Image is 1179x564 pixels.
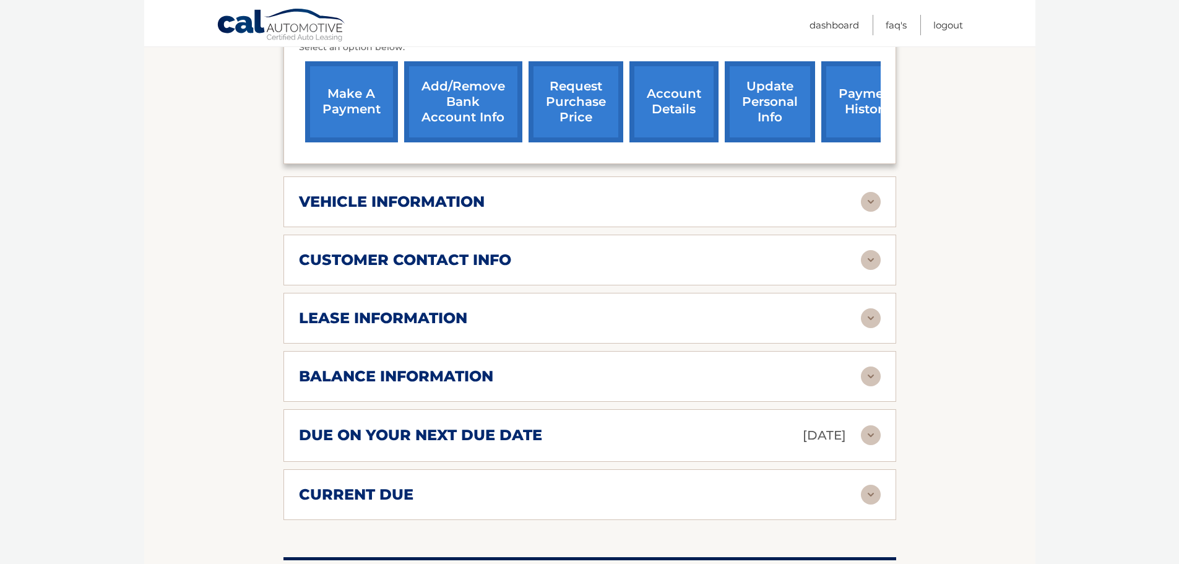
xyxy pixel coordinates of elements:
h2: vehicle information [299,193,485,211]
a: Add/Remove bank account info [404,61,522,142]
a: update personal info [725,61,815,142]
img: accordion-rest.svg [861,425,881,445]
h2: current due [299,485,413,504]
h2: lease information [299,309,467,328]
h2: due on your next due date [299,426,542,445]
img: accordion-rest.svg [861,192,881,212]
img: accordion-rest.svg [861,485,881,505]
p: [DATE] [803,425,846,446]
h2: customer contact info [299,251,511,269]
a: make a payment [305,61,398,142]
img: accordion-rest.svg [861,308,881,328]
a: FAQ's [886,15,907,35]
p: Select an option below: [299,40,881,55]
img: accordion-rest.svg [861,250,881,270]
a: Cal Automotive [217,8,347,44]
a: Dashboard [810,15,859,35]
a: Logout [933,15,963,35]
a: account details [629,61,719,142]
a: payment history [821,61,914,142]
a: request purchase price [529,61,623,142]
h2: balance information [299,367,493,386]
img: accordion-rest.svg [861,367,881,386]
